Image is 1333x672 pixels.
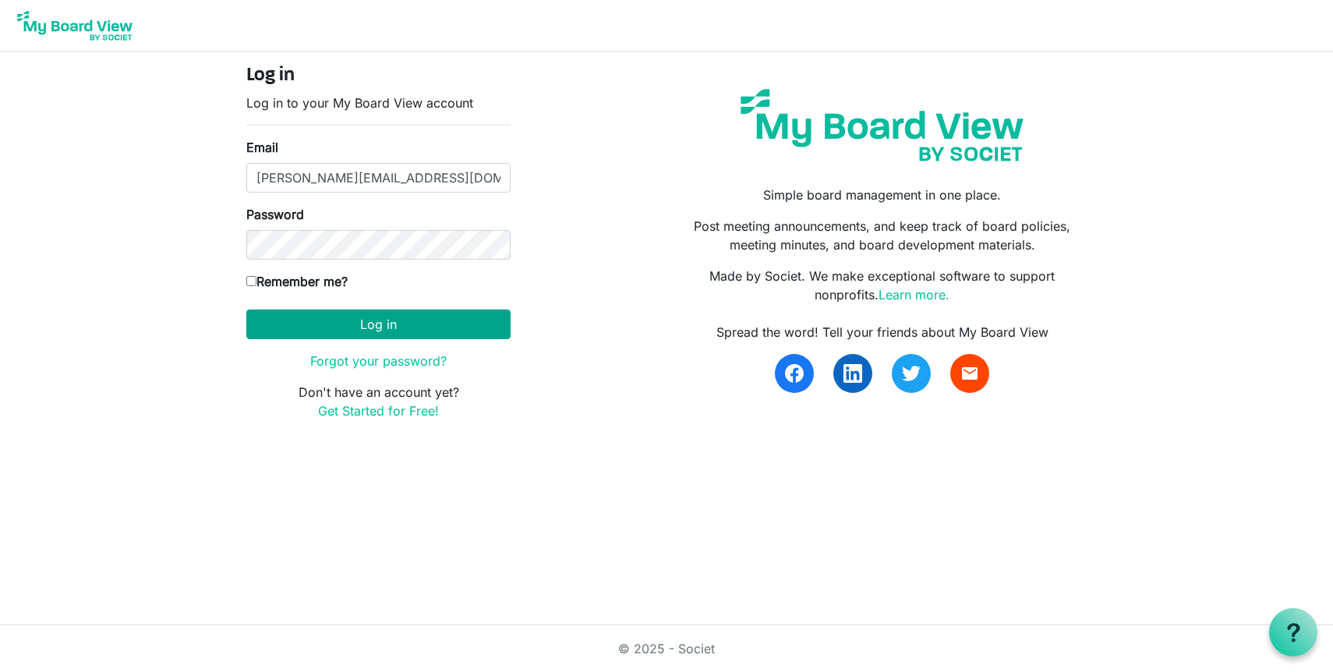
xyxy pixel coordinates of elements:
[246,138,278,157] label: Email
[310,353,447,369] a: Forgot your password?
[318,403,439,419] a: Get Started for Free!
[246,94,511,112] p: Log in to your My Board View account
[678,217,1087,254] p: Post meeting announcements, and keep track of board policies, meeting minutes, and board developm...
[246,276,256,286] input: Remember me?
[678,267,1087,304] p: Made by Societ. We make exceptional software to support nonprofits.
[12,6,137,45] img: My Board View Logo
[678,186,1087,204] p: Simple board management in one place.
[246,309,511,339] button: Log in
[618,641,715,656] a: © 2025 - Societ
[960,364,979,383] span: email
[785,364,804,383] img: facebook.svg
[246,272,348,291] label: Remember me?
[950,354,989,393] a: email
[678,323,1087,341] div: Spread the word! Tell your friends about My Board View
[246,65,511,87] h4: Log in
[843,364,862,383] img: linkedin.svg
[246,205,304,224] label: Password
[729,77,1035,173] img: my-board-view-societ.svg
[246,383,511,420] p: Don't have an account yet?
[879,287,949,302] a: Learn more.
[902,364,921,383] img: twitter.svg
